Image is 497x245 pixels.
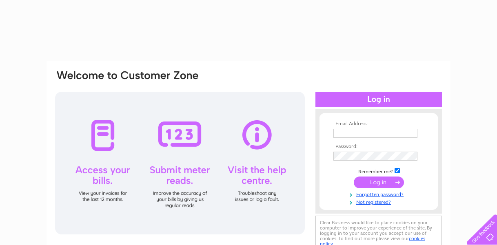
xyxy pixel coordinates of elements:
[354,177,404,188] input: Submit
[331,167,426,175] td: Remember me?
[331,121,426,127] th: Email Address:
[333,190,426,198] a: Forgotten password?
[331,144,426,150] th: Password:
[333,198,426,205] a: Not registered?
